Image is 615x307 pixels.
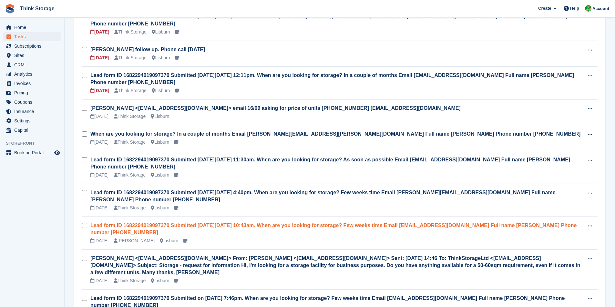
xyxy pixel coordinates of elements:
span: Invoices [14,79,53,88]
div: Think Storage [114,277,146,284]
a: menu [3,98,61,107]
a: menu [3,126,61,135]
span: Sites [14,51,53,60]
a: Lead form ID 1682294019097370 Submitted [DATE][DATE] 4:40pm. When are you looking for storage? Fe... [90,190,556,202]
span: Create [538,5,551,12]
span: Storefront [6,140,64,147]
a: Lead form ID 1682294019097370 Submitted [DATE][DATE] 10:43am. When are you looking for storage? F... [90,223,577,235]
span: Booking Portal [14,148,53,157]
span: Account [592,5,609,12]
img: Sarah Mackie [585,5,591,12]
span: Analytics [14,70,53,79]
span: Tasks [14,32,53,41]
a: menu [3,60,61,69]
div: Lisburn [151,113,169,120]
span: Insurance [14,107,53,116]
div: [DATE] [90,139,108,146]
div: Think Storage [114,29,146,35]
a: Lead form ID 1682294019097370 Submitted [DATE][DATE] 12:11pm. When are you looking for storage? I... [90,72,574,85]
a: [PERSON_NAME] <[EMAIL_ADDRESS][DOMAIN_NAME]> email 16/09 asking for price of units [PHONE_NUMBER]... [90,105,461,111]
div: Think Storage [114,172,146,178]
a: menu [3,148,61,157]
div: [DATE] [90,237,108,244]
div: Think Storage [114,54,146,61]
div: [DATE] [90,29,109,35]
div: [PERSON_NAME] [114,237,155,244]
div: Think Storage [114,113,146,120]
a: menu [3,79,61,88]
a: menu [3,107,61,116]
div: Think Storage [114,139,146,146]
a: Preview store [53,149,61,157]
div: [DATE] [90,277,108,284]
span: Home [14,23,53,32]
span: CRM [14,60,53,69]
a: When are you looking for storage? In a couple of months Email [PERSON_NAME][EMAIL_ADDRESS][PERSON... [90,131,580,137]
img: stora-icon-8386f47178a22dfd0bd8f6a31ec36ba5ce8667c1dd55bd0f319d3a0aa187defe.svg [5,4,15,14]
div: [DATE] [90,113,108,120]
a: menu [3,32,61,41]
span: Coupons [14,98,53,107]
div: [DATE] [90,172,108,178]
div: Lisburn [160,237,178,244]
a: menu [3,51,61,60]
span: Capital [14,126,53,135]
span: Help [570,5,579,12]
div: [DATE] [90,54,109,61]
div: Lisburn [151,205,169,211]
a: menu [3,42,61,51]
div: Think Storage [114,87,146,94]
a: menu [3,23,61,32]
div: Lisburn [151,139,169,146]
div: Lisburn [151,277,169,284]
a: menu [3,70,61,79]
a: Lead form ID 1682294019097370 Submitted [DATE][DATE] 11:30am. When are you looking for storage? A... [90,157,570,169]
span: Settings [14,116,53,125]
div: Lisburn [152,87,170,94]
a: [PERSON_NAME] <[EMAIL_ADDRESS][DOMAIN_NAME]> From: [PERSON_NAME] <[EMAIL_ADDRESS][DOMAIN_NAME]> S... [90,255,580,275]
a: menu [3,116,61,125]
a: Think Storage [17,3,57,14]
div: [DATE] [90,205,108,211]
div: Lisburn [152,54,170,61]
a: menu [3,88,61,97]
span: Pricing [14,88,53,97]
div: [DATE] [90,87,109,94]
div: Lisburn [152,29,170,35]
div: Think Storage [114,205,146,211]
div: Lisburn [151,172,169,178]
span: Subscriptions [14,42,53,51]
a: [PERSON_NAME] follow up. Phone call [DATE] [90,47,205,52]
